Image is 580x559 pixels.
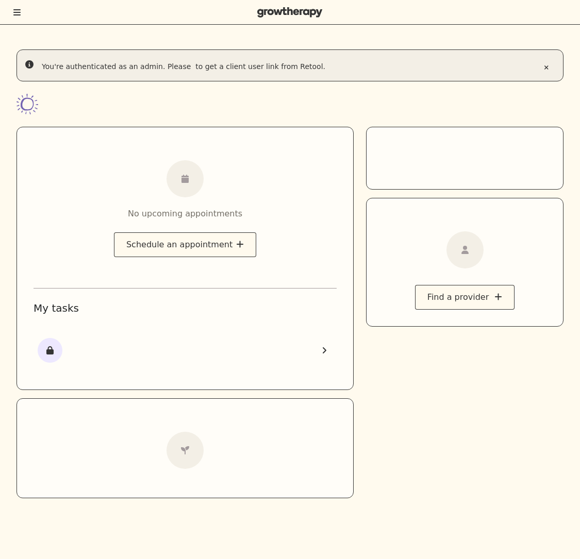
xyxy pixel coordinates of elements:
[42,60,555,73] div: You're authenticated as an admin. Please to get a client user link from Retool.
[128,208,242,220] div: No upcoming appointments
[114,232,256,257] button: Schedule an appointment
[34,301,337,315] h1: My tasks
[415,292,515,302] a: Find a provider
[12,7,22,18] button: Toggle menu
[415,285,515,310] div: Find a provider
[257,7,323,18] img: Grow Therapy logo
[538,58,555,77] button: Close alert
